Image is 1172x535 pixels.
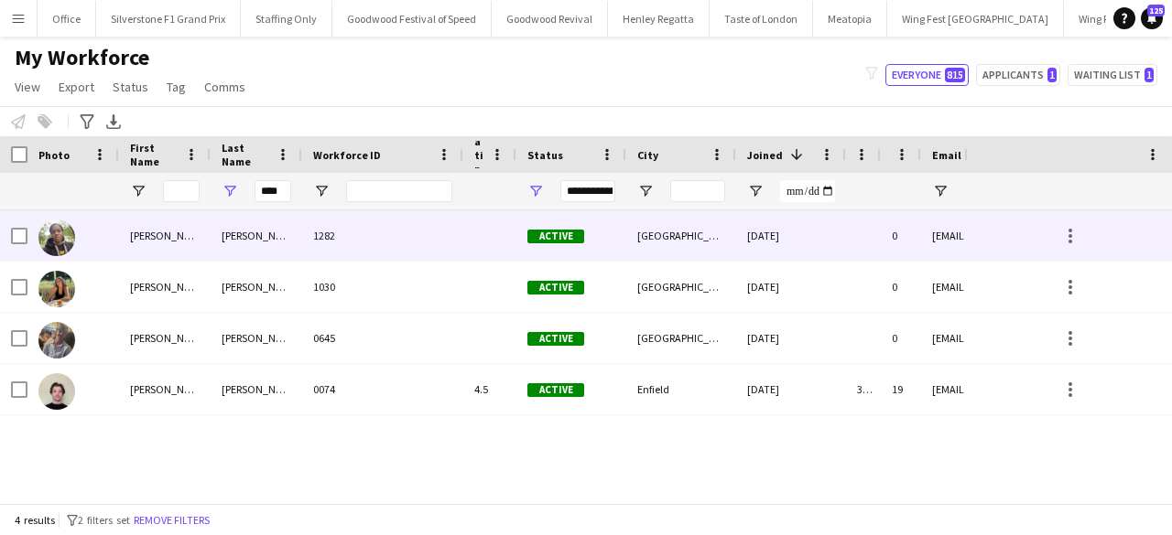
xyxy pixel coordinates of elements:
[241,1,332,37] button: Staffing Only
[302,210,463,261] div: 1282
[881,313,921,363] div: 0
[119,210,211,261] div: [PERSON_NAME]
[1047,68,1057,82] span: 1
[38,1,96,37] button: Office
[637,183,654,199] button: Open Filter Menu
[204,79,245,95] span: Comms
[211,262,302,312] div: [PERSON_NAME]
[710,1,813,37] button: Taste of London
[130,141,178,168] span: First Name
[846,364,881,414] div: 3 days
[932,183,949,199] button: Open Filter Menu
[103,111,125,133] app-action-btn: Export XLSX
[463,364,516,414] div: 4.5
[921,210,1128,261] div: [EMAIL_ADDRESS][DOMAIN_NAME]
[96,1,241,37] button: Silverstone F1 Grand Prix
[527,332,584,346] span: Active
[38,271,75,307] img: Zoe Phillis
[130,510,213,530] button: Remove filters
[881,364,921,414] div: 19
[211,313,302,363] div: [PERSON_NAME]
[313,148,381,162] span: Workforce ID
[332,1,492,37] button: Goodwood Festival of Speed
[747,183,764,199] button: Open Filter Menu
[1141,7,1163,29] a: 125
[527,183,544,199] button: Open Filter Menu
[527,281,584,294] span: Active
[15,44,149,71] span: My Workforce
[222,183,238,199] button: Open Filter Menu
[637,148,658,162] span: City
[527,148,563,162] span: Status
[626,364,736,414] div: Enfield
[38,219,75,256] img: Noelle Phillip
[932,148,961,162] span: Email
[38,322,75,358] img: Morgan Phillips
[1147,5,1165,16] span: 125
[527,230,584,243] span: Active
[670,180,725,202] input: City Filter Input
[130,183,146,199] button: Open Filter Menu
[474,121,483,189] span: Rating
[626,262,736,312] div: [GEOGRAPHIC_DATA]
[887,1,1064,37] button: Wing Fest [GEOGRAPHIC_DATA]
[302,313,463,363] div: 0645
[313,183,330,199] button: Open Filter Menu
[105,75,156,99] a: Status
[38,148,70,162] span: Photo
[921,313,1128,363] div: [EMAIL_ADDRESS][DOMAIN_NAME]
[211,210,302,261] div: [PERSON_NAME]
[38,373,75,410] img: Samuel Phillips
[163,180,200,202] input: First Name Filter Input
[881,262,921,312] div: 0
[222,141,269,168] span: Last Name
[608,1,710,37] button: Henley Regatta
[78,513,130,527] span: 2 filters set
[747,148,783,162] span: Joined
[780,180,835,202] input: Joined Filter Input
[626,210,736,261] div: [GEOGRAPHIC_DATA]
[945,68,965,82] span: 815
[113,79,148,95] span: Status
[302,364,463,414] div: 0074
[1068,64,1157,86] button: Waiting list1
[881,210,921,261] div: 0
[346,180,452,202] input: Workforce ID Filter Input
[167,79,186,95] span: Tag
[885,64,969,86] button: Everyone815
[51,75,102,99] a: Export
[736,210,846,261] div: [DATE]
[211,364,302,414] div: [PERSON_NAME]
[255,180,291,202] input: Last Name Filter Input
[7,75,48,99] a: View
[15,79,40,95] span: View
[813,1,887,37] button: Meatopia
[119,364,211,414] div: [PERSON_NAME]
[736,313,846,363] div: [DATE]
[921,364,1128,414] div: [EMAIL_ADDRESS][DOMAIN_NAME]
[76,111,98,133] app-action-btn: Advanced filters
[119,313,211,363] div: [PERSON_NAME]
[736,262,846,312] div: [DATE]
[119,262,211,312] div: [PERSON_NAME]
[921,262,1128,312] div: [EMAIL_ADDRESS][DOMAIN_NAME]
[59,79,94,95] span: Export
[626,313,736,363] div: [GEOGRAPHIC_DATA]
[736,364,846,414] div: [DATE]
[527,383,584,397] span: Active
[976,64,1060,86] button: Applicants1
[1145,68,1154,82] span: 1
[197,75,253,99] a: Comms
[492,1,608,37] button: Goodwood Revival
[159,75,193,99] a: Tag
[302,262,463,312] div: 1030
